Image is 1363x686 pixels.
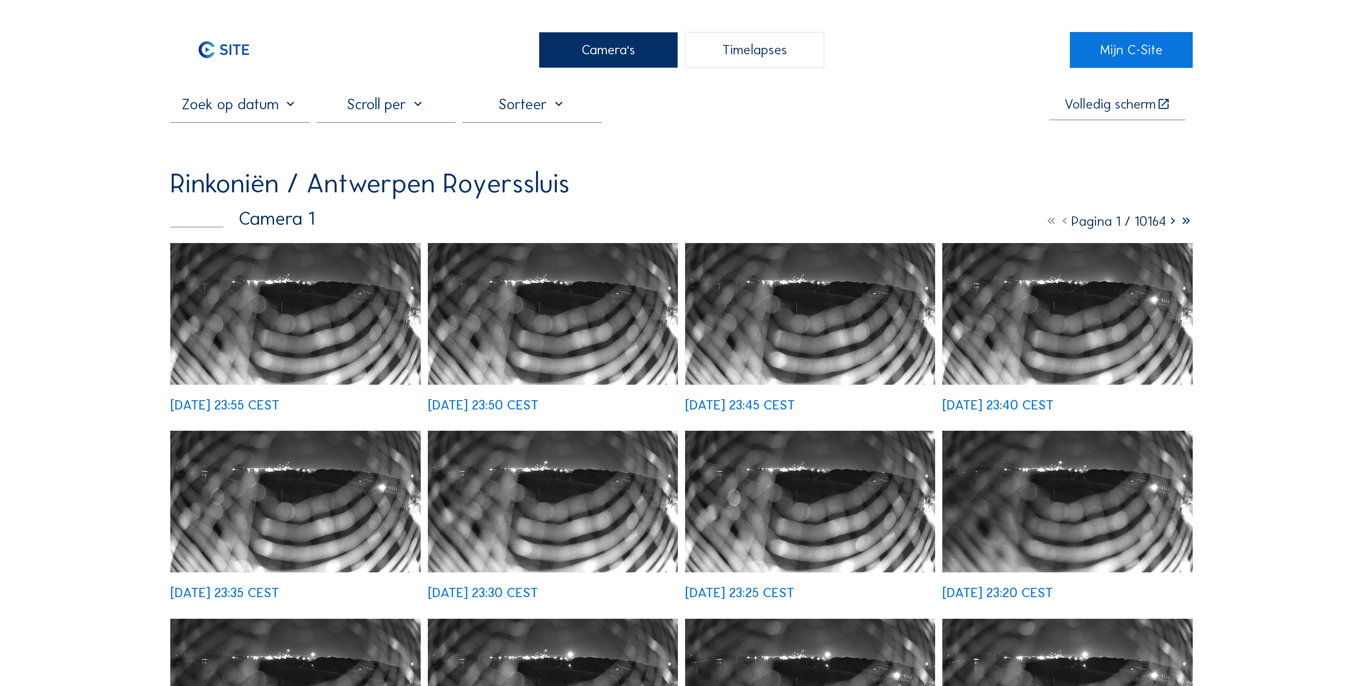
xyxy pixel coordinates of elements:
div: [DATE] 23:55 CEST [170,398,279,412]
span: Pagina 1 / 10164 [1071,213,1166,229]
a: C-SITE Logo [170,32,293,68]
img: image_52526592 [685,243,935,385]
input: Zoek op datum 󰅀 [170,95,309,113]
div: [DATE] 23:50 CEST [428,398,539,412]
div: Rinkoniën / Antwerpen Royerssluis [170,170,570,197]
img: image_52526645 [170,243,421,385]
img: C-SITE Logo [170,32,277,68]
div: [DATE] 23:20 CEST [942,586,1053,599]
img: image_52526522 [428,431,678,572]
img: image_52526553 [170,431,421,572]
img: image_52526618 [428,243,678,385]
div: [DATE] 23:30 CEST [428,586,538,599]
div: Volledig scherm [1064,97,1156,111]
div: [DATE] 23:25 CEST [685,586,794,599]
div: [DATE] 23:45 CEST [685,398,795,412]
img: image_52526500 [685,431,935,572]
a: Mijn C-Site [1070,32,1192,68]
img: image_52526579 [942,243,1193,385]
div: Camera's [539,32,678,68]
div: [DATE] 23:40 CEST [942,398,1054,412]
div: Timelapses [685,32,824,68]
div: Camera 1 [170,209,315,228]
div: [DATE] 23:35 CEST [170,586,279,599]
img: image_52526479 [942,431,1193,572]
